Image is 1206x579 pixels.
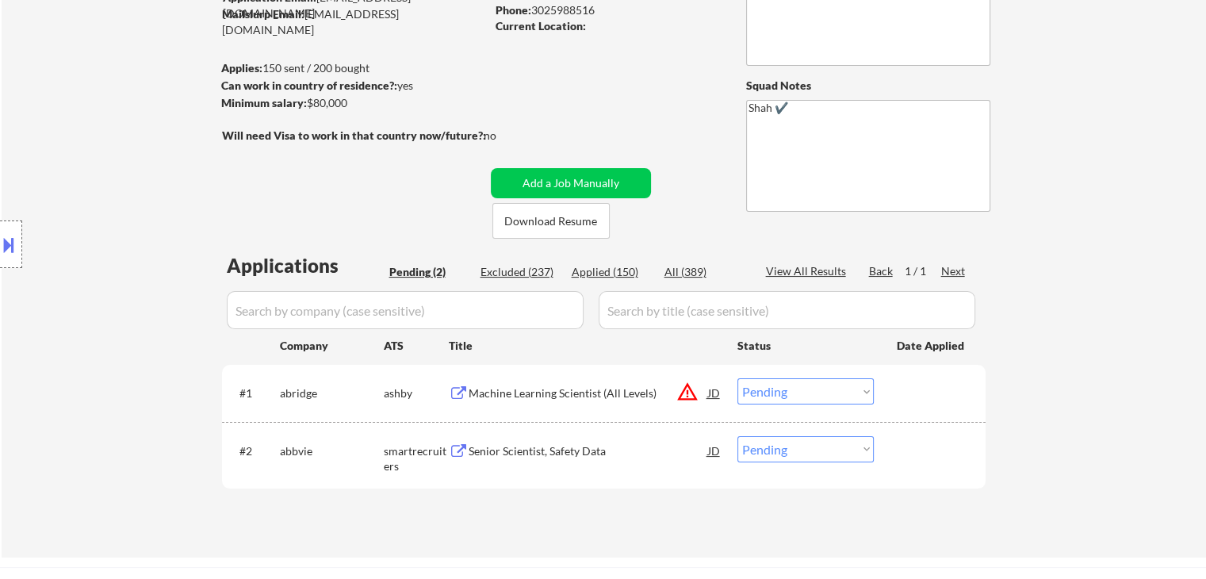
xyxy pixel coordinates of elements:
[469,385,708,401] div: Machine Learning Scientist (All Levels)
[227,256,384,275] div: Applications
[676,381,699,403] button: warning_amber
[766,263,851,279] div: View All Results
[484,128,529,144] div: no
[737,331,874,359] div: Status
[496,19,586,33] strong: Current Location:
[221,96,307,109] strong: Minimum salary:
[222,128,486,142] strong: Will need Visa to work in that country now/future?:
[496,2,720,18] div: 3025988516
[905,263,941,279] div: 1 / 1
[384,443,449,474] div: smartrecruiters
[280,385,384,401] div: abridge
[222,6,485,37] div: [EMAIL_ADDRESS][DOMAIN_NAME]
[221,79,397,92] strong: Can work in country of residence?:
[496,3,531,17] strong: Phone:
[897,338,967,354] div: Date Applied
[280,338,384,354] div: Company
[491,168,651,198] button: Add a Job Manually
[384,338,449,354] div: ATS
[941,263,967,279] div: Next
[572,264,651,280] div: Applied (150)
[221,78,480,94] div: yes
[869,263,894,279] div: Back
[706,378,722,407] div: JD
[449,338,722,354] div: Title
[227,291,584,329] input: Search by company (case sensitive)
[480,264,560,280] div: Excluded (237)
[664,264,744,280] div: All (389)
[239,385,267,401] div: #1
[599,291,975,329] input: Search by title (case sensitive)
[221,95,485,111] div: $80,000
[280,443,384,459] div: abbvie
[222,7,304,21] strong: Mailslurp Email:
[384,385,449,401] div: ashby
[389,264,469,280] div: Pending (2)
[746,78,990,94] div: Squad Notes
[492,203,610,239] button: Download Resume
[469,443,708,459] div: Senior Scientist, Safety Data
[221,60,485,76] div: 150 sent / 200 bought
[239,443,267,459] div: #2
[221,61,262,75] strong: Applies:
[706,436,722,465] div: JD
